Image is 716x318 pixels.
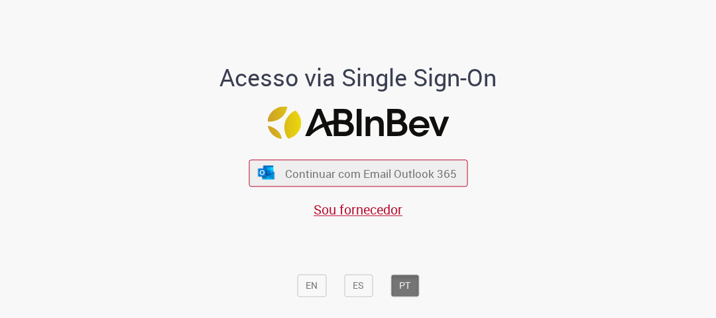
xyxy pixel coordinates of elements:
a: Sou fornecedor [314,200,402,218]
span: Continuar com Email Outlook 365 [285,165,457,181]
button: ES [344,274,373,297]
img: Logo ABInBev [267,107,449,139]
button: PT [390,274,419,297]
h1: Acesso via Single Sign-On [208,64,509,91]
button: ícone Azure/Microsoft 360 Continuar com Email Outlook 365 [249,159,467,187]
img: ícone Azure/Microsoft 360 [257,166,276,180]
button: EN [297,274,326,297]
